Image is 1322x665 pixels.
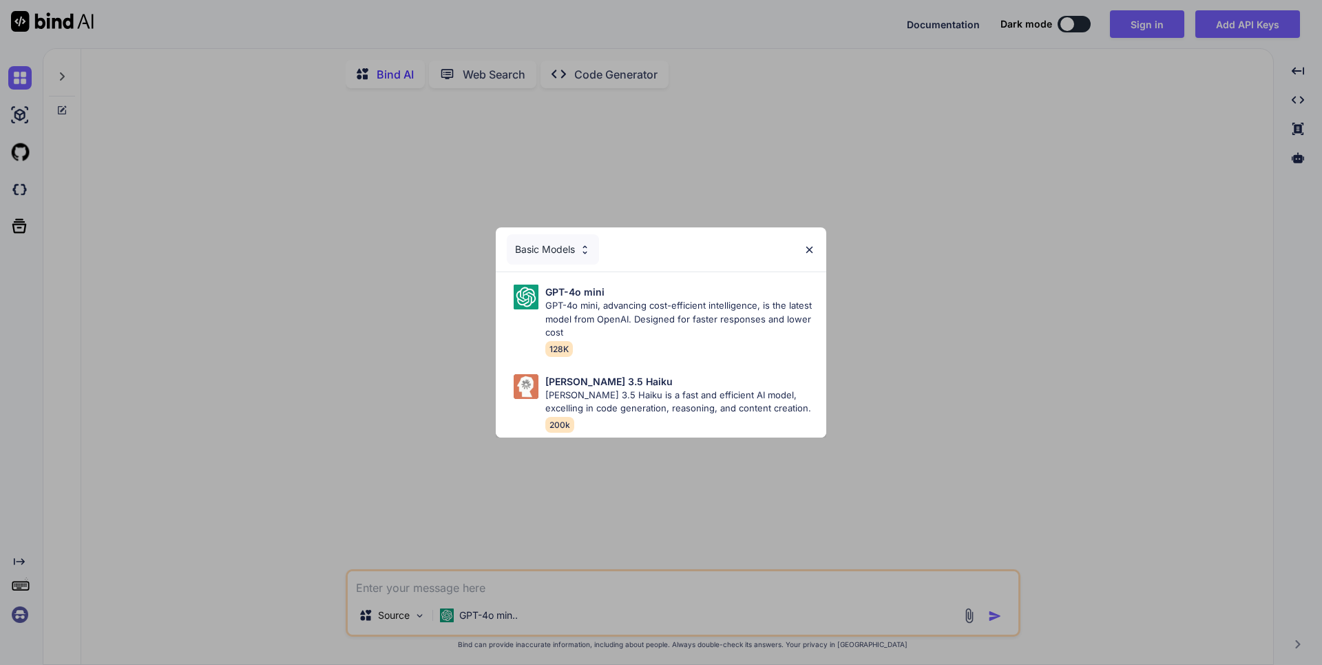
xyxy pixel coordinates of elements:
[579,244,591,256] img: Pick Models
[545,341,573,357] span: 128K
[514,374,538,399] img: Pick Models
[545,389,815,416] p: [PERSON_NAME] 3.5 Haiku is a fast and efficient AI model, excelling in code generation, reasoning...
[545,285,605,299] p: GPT-4o mini
[545,299,815,340] p: GPT-4o mini, advancing cost-efficient intelligence, is the latest model from OpenAI. Designed for...
[804,244,815,256] img: close
[514,285,538,309] img: Pick Models
[545,417,574,433] span: 200k
[507,234,599,265] div: Basic Models
[545,374,673,389] p: [PERSON_NAME] 3.5 Haiku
